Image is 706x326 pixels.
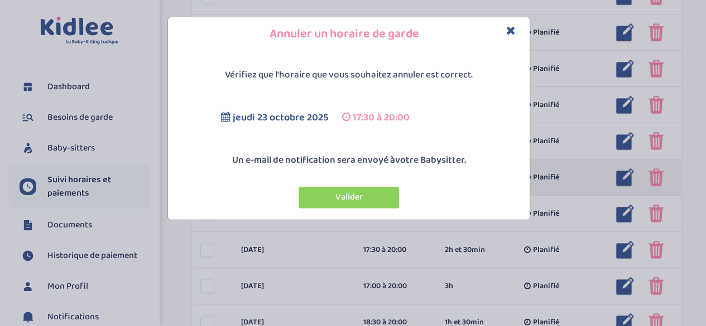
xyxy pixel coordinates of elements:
[176,26,521,43] h4: Annuler un horaire de garde
[506,25,516,37] button: Close
[171,153,527,168] p: Un e-mail de notification sera envoyé à
[299,187,399,208] button: Valider
[233,110,329,125] span: jeudi 23 octobre 2025
[353,110,410,125] span: 17:30 à 20:00
[171,68,527,82] p: Vérifiez que l'horaire que vous souhaitez annuler est correct.
[395,153,466,168] span: votre Babysitter.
